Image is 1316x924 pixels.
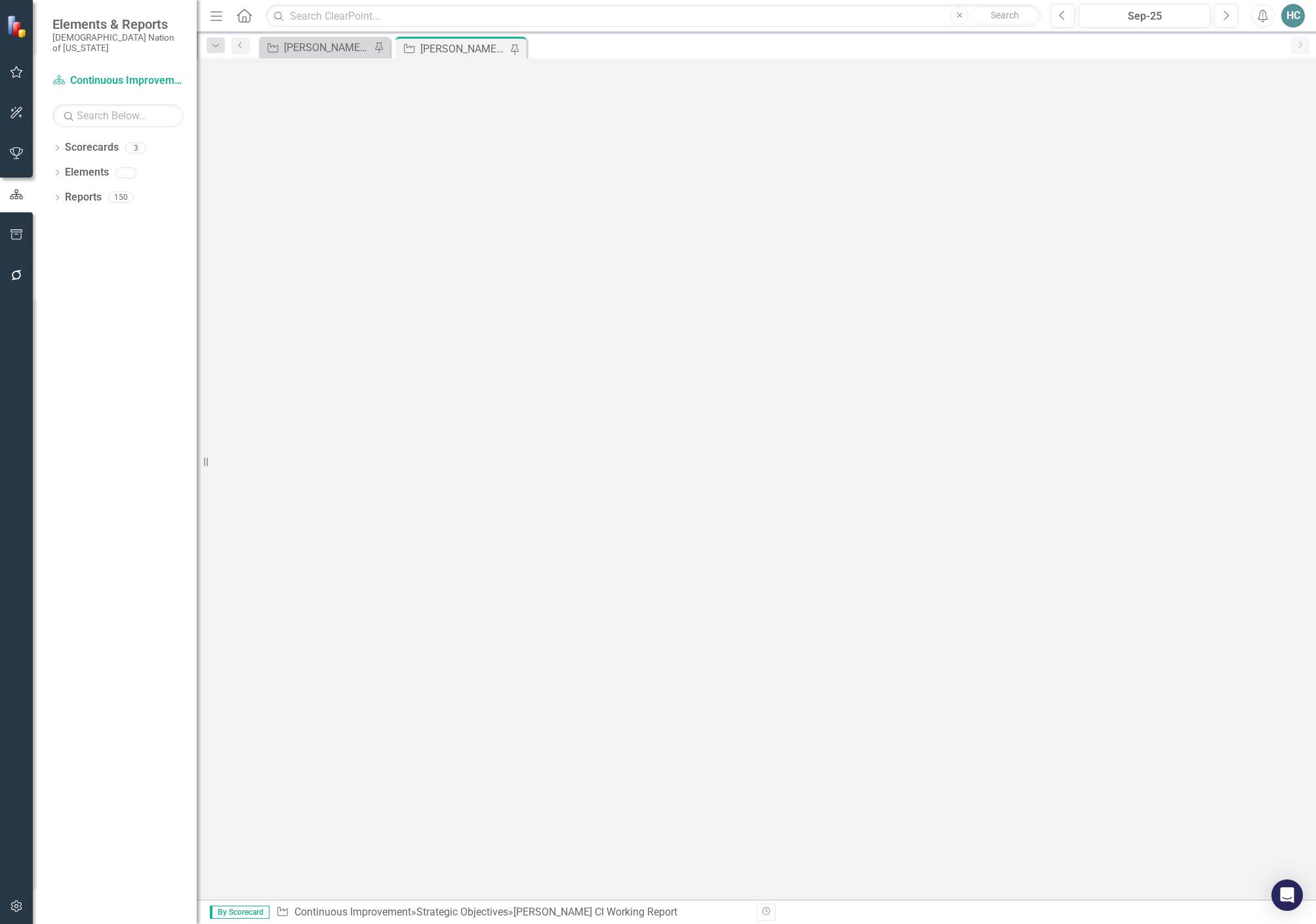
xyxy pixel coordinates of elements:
[108,192,134,203] div: 150
[420,41,507,57] div: [PERSON_NAME] CI Working Report
[416,906,508,918] a: Strategic Objectives
[52,104,184,127] input: Search Below...
[513,906,677,918] div: [PERSON_NAME] CI Working Report
[991,10,1019,20] span: Search
[1079,4,1210,28] button: Sep-25
[52,73,184,88] a: Continuous Improvement
[125,142,146,153] div: 3
[284,39,370,56] div: [PERSON_NAME] CI Action Plans
[262,39,370,56] a: [PERSON_NAME] CI Action Plans
[1281,4,1305,28] button: HC
[1083,9,1206,24] div: Sep-25
[7,15,30,38] img: ClearPoint Strategy
[294,906,411,918] a: Continuous Improvement
[972,7,1037,25] button: Search
[276,905,747,920] div: » »
[52,32,184,54] small: [DEMOGRAPHIC_DATA] Nation of [US_STATE]
[65,140,119,155] a: Scorecards
[65,190,102,205] a: Reports
[1271,879,1303,911] div: Open Intercom Messenger
[65,165,109,180] a: Elements
[210,906,269,919] span: By Scorecard
[52,16,184,32] span: Elements & Reports
[266,5,1041,28] input: Search ClearPoint...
